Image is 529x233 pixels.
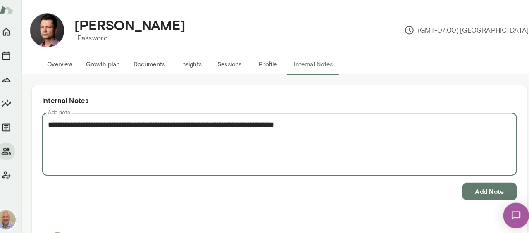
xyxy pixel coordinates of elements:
h6: Internal Notes [50,96,509,106]
button: Insights [7,96,23,112]
p: (GMT-07:00) [GEOGRAPHIC_DATA] [400,28,521,38]
img: Mento [8,5,21,21]
label: Add note [55,109,77,116]
img: Marc Friedman [5,207,25,226]
button: Sessions [7,49,23,66]
h4: [PERSON_NAME] [81,20,188,36]
button: Documents [131,56,175,76]
button: Overview [48,56,86,76]
button: Growth plan [86,56,131,76]
button: Client app [7,165,23,181]
button: Internal Notes [287,56,338,76]
button: Sessions [212,56,250,76]
button: Documents [7,119,23,135]
button: Members [7,142,23,158]
button: Insights [175,56,212,76]
p: 1Password [81,36,188,46]
button: Growth Plan [7,73,23,89]
button: Home [7,26,23,43]
button: Add Note [456,180,509,198]
button: Profile [250,56,287,76]
img: Senad Mustafic [38,16,71,49]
